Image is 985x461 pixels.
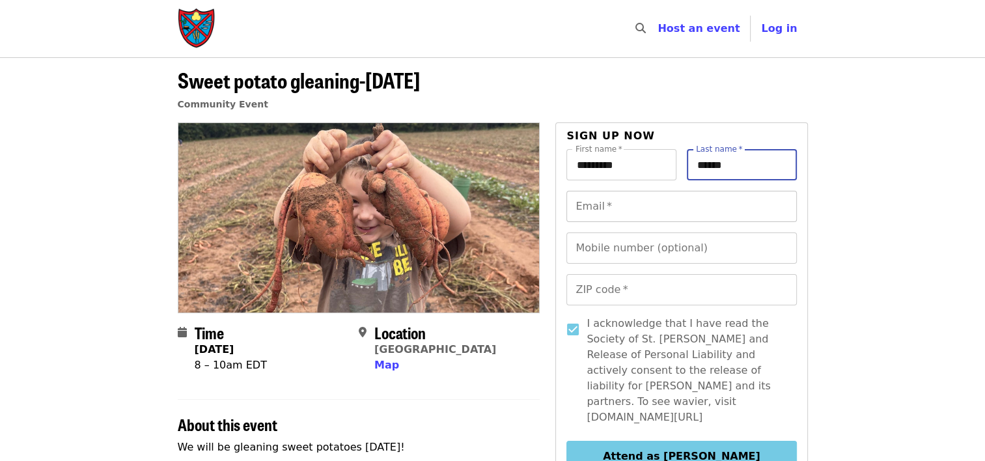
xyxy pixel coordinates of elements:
[178,8,217,49] img: Society of St. Andrew - Home
[374,321,426,344] span: Location
[566,191,796,222] input: Email
[178,123,540,312] img: Sweet potato gleaning-Friday 10/3 organized by Society of St. Andrew
[195,357,267,373] div: 8 – 10am EDT
[178,326,187,339] i: calendar icon
[696,145,742,153] label: Last name
[587,316,786,425] span: I acknowledge that I have read the Society of St. [PERSON_NAME] and Release of Personal Liability...
[566,130,655,142] span: Sign up now
[178,99,268,109] a: Community Event
[178,64,420,95] span: Sweet potato gleaning-[DATE]
[635,22,646,35] i: search icon
[751,16,807,42] button: Log in
[374,343,496,356] a: [GEOGRAPHIC_DATA]
[654,13,664,44] input: Search
[687,149,797,180] input: Last name
[566,232,796,264] input: Mobile number (optional)
[178,440,540,455] p: We will be gleaning sweet potatoes [DATE]!
[178,413,277,436] span: About this event
[761,22,797,35] span: Log in
[195,343,234,356] strong: [DATE]
[566,149,676,180] input: First name
[658,22,740,35] a: Host an event
[566,274,796,305] input: ZIP code
[374,359,399,371] span: Map
[576,145,622,153] label: First name
[374,357,399,373] button: Map
[359,326,367,339] i: map-marker-alt icon
[195,321,224,344] span: Time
